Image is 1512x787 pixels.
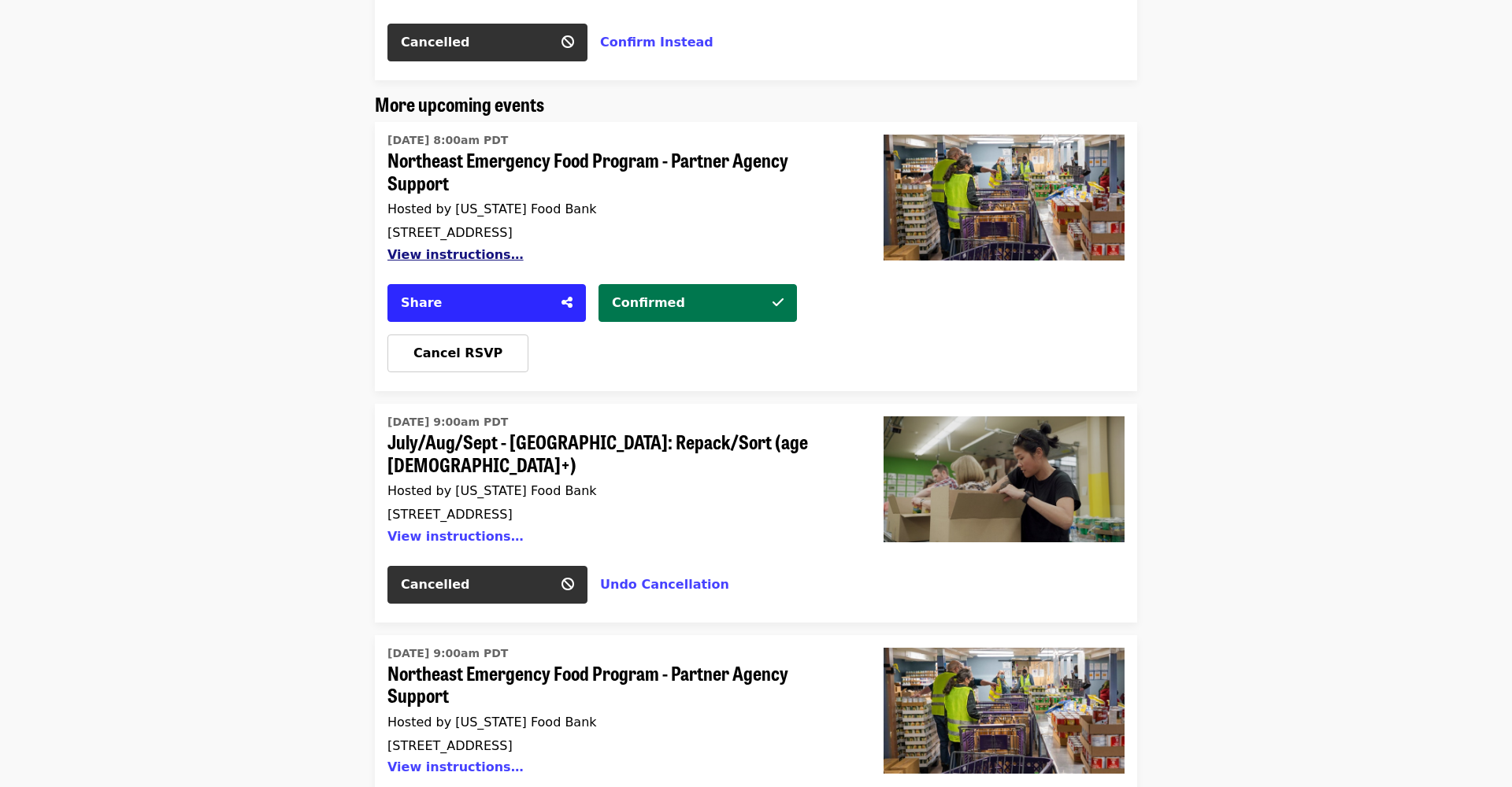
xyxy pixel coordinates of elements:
time: [DATE] 8:00am PDT [387,132,508,149]
div: [STREET_ADDRESS] [387,738,846,753]
img: Northeast Emergency Food Program - Partner Agency Support [884,648,1125,774]
img: Northeast Emergency Food Program - Partner Agency Support [884,135,1125,260]
button: Cancel RSVP [387,334,528,372]
i: check icon [773,295,784,310]
div: [STREET_ADDRESS] [387,507,846,522]
span: Hosted by [US_STATE] Food Bank [387,483,597,498]
i: ban icon [561,577,574,592]
button: Confirm Instead [600,33,713,52]
a: Northeast Emergency Food Program - Partner Agency Support [871,122,1137,391]
span: Hosted by [US_STATE] Food Bank [387,715,597,730]
i: ban icon [561,35,574,50]
button: View instructions… [387,759,524,774]
span: Confirmed [612,295,685,310]
span: Northeast Emergency Food Program - Partner Agency Support [387,149,846,194]
button: View instructions… [387,529,524,544]
span: Cancelled [401,577,470,592]
a: July/Aug/Sept - Portland: Repack/Sort (age 8+) [871,404,1137,623]
button: Cancelled [387,24,587,61]
span: Cancel RSVP [413,345,502,360]
a: Northeast Emergency Food Program - Partner Agency Support [387,641,846,785]
div: Share [401,294,552,312]
div: [STREET_ADDRESS] [387,225,846,240]
time: [DATE] 9:00am PDT [387,414,508,430]
span: More upcoming events [375,90,544,117]
span: July/Aug/Sept - [GEOGRAPHIC_DATA]: Repack/Sort (age [DEMOGRAPHIC_DATA]+) [387,430,846,476]
a: July/Aug/Sept - Portland: Repack/Sort (age 8+) [387,410,846,553]
img: July/Aug/Sept - Portland: Repack/Sort (age 8+) [884,416,1125,542]
a: Northeast Emergency Food Program - Partner Agency Support [387,128,846,272]
button: Cancelled [387,566,587,604]
button: Share [387,284,586,322]
span: Hosted by [US_STATE] Food Bank [387,201,597,216]
span: Northeast Emergency Food Program - Partner Agency Support [387,662,846,708]
i: share-alt icon [561,295,573,310]
span: Cancelled [401,35,470,50]
button: View instructions… [387,247,524,262]
time: [DATE] 9:00am PDT [387,645,508,662]
button: Undo Cancellation [600,575,729,594]
button: Confirmed [598,284,797,322]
